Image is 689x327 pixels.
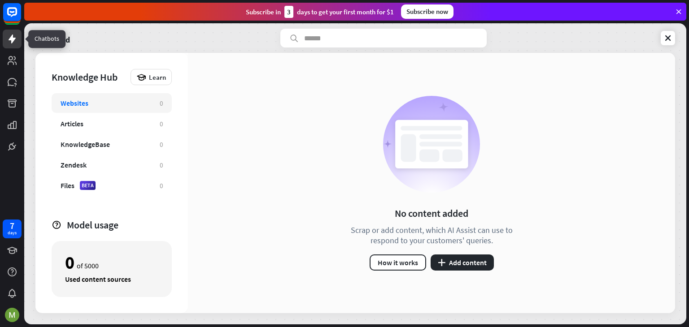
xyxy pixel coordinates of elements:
button: How it works [370,254,426,271]
div: 0 [65,255,74,270]
div: Knowledge Hub [52,71,126,83]
a: 7 days [3,219,22,238]
div: 0 [160,120,163,128]
div: 0 [160,161,163,169]
div: BETA [80,181,96,190]
div: of 5000 [65,255,158,270]
div: Scrap or add content, which AI Assist can use to respond to your customers' queries. [340,225,523,245]
div: Articles [61,119,83,128]
div: days [8,230,17,236]
div: Subscribe in days to get your first month for $1 [246,6,394,18]
div: 0 [160,181,163,190]
div: 7 [10,222,14,230]
button: plusAdd content [431,254,494,271]
div: Zendesk [61,160,87,169]
div: 3 [284,6,293,18]
div: 0 [160,99,163,108]
div: KnowledgeBase [61,140,110,149]
div: No content added [395,207,468,219]
div: Model usage [67,219,172,231]
button: Open LiveChat chat widget [7,4,34,30]
div: Files [61,181,74,190]
div: Used content sources [65,275,158,284]
div: Subscribe now [401,4,454,19]
a: Untitled [41,29,70,47]
div: Websites [61,99,88,108]
div: 0 [160,140,163,149]
i: plus [438,259,445,266]
span: Learn [149,73,166,82]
